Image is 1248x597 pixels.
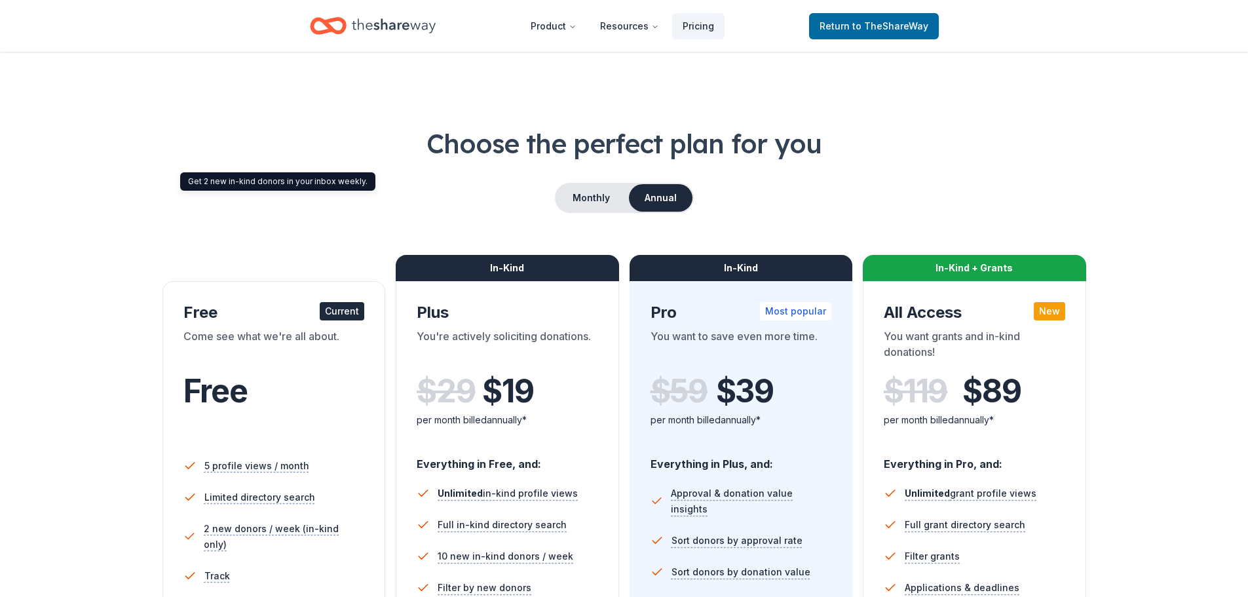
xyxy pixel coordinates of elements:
[310,10,436,41] a: Home
[438,580,531,596] span: Filter by new donors
[1034,302,1065,320] div: New
[962,373,1021,410] span: $ 89
[482,373,533,410] span: $ 19
[520,13,587,39] button: Product
[204,490,315,505] span: Limited directory search
[820,18,928,34] span: Return
[651,328,832,365] div: You want to save even more time.
[52,125,1196,162] h1: Choose the perfect plan for you
[671,533,803,549] span: Sort donors by approval rate
[672,13,725,39] a: Pricing
[760,302,831,320] div: Most popular
[651,302,832,323] div: Pro
[884,328,1065,365] div: You want grants and in-kind donations!
[183,372,248,410] span: Free
[809,13,939,39] a: Returnto TheShareWay
[438,488,578,499] span: in-kind profile views
[204,521,364,552] span: 2 new donors / week (in-kind only)
[520,10,725,41] nav: Main
[396,255,619,281] div: In-Kind
[905,488,1036,499] span: grant profile views
[320,302,364,320] div: Current
[590,13,670,39] button: Resources
[716,373,774,410] span: $ 39
[438,517,567,533] span: Full in-kind directory search
[905,517,1025,533] span: Full grant directory search
[651,445,832,472] div: Everything in Plus, and:
[884,412,1065,428] div: per month billed annually*
[671,486,831,517] span: Approval & donation value insights
[556,184,626,212] button: Monthly
[417,412,598,428] div: per month billed annually*
[863,255,1086,281] div: In-Kind + Grants
[438,488,483,499] span: Unlimited
[417,445,598,472] div: Everything in Free, and:
[884,445,1065,472] div: Everything in Pro, and:
[417,302,598,323] div: Plus
[905,549,960,564] span: Filter grants
[438,549,573,564] span: 10 new in-kind donors / week
[651,412,832,428] div: per month billed annually*
[630,255,853,281] div: In-Kind
[204,458,309,474] span: 5 profile views / month
[905,488,950,499] span: Unlimited
[417,328,598,365] div: You're actively soliciting donations.
[183,302,365,323] div: Free
[183,328,365,365] div: Come see what we're all about.
[905,580,1019,596] span: Applications & deadlines
[204,568,230,584] span: Track
[180,172,375,191] div: Get 2 new in-kind donors in your inbox weekly.
[629,184,692,212] button: Annual
[671,564,810,580] span: Sort donors by donation value
[884,302,1065,323] div: All Access
[852,20,928,31] span: to TheShareWay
